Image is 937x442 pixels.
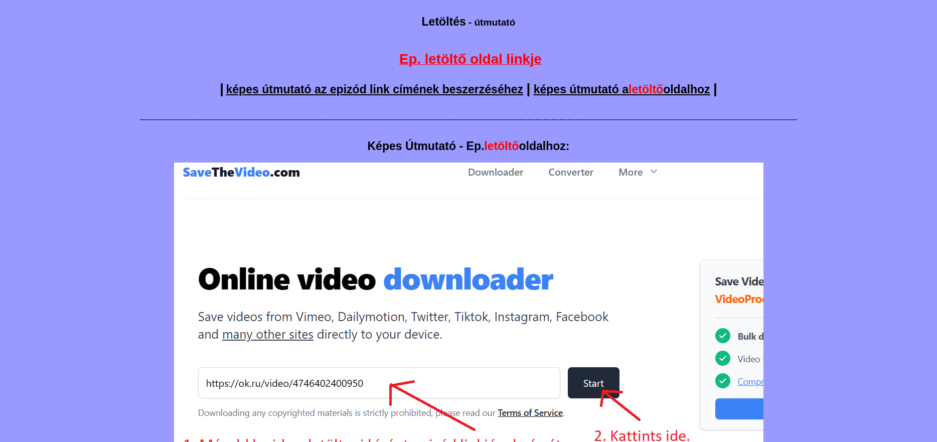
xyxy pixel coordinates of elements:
span: letöltő [484,139,519,153]
big: Letöltés [422,15,466,28]
span: | [713,81,717,96]
small: Képes Útmutató - Ep. oldalhoz: [367,139,569,153]
span: letöltő [629,83,663,96]
a: képes útmutató az epizód link címének beszerzéséhez [226,83,523,96]
span: | [220,81,224,96]
a: Ep. letöltő oldal linkje [399,57,542,65]
span: | [527,81,531,96]
span: - útmutató [468,17,516,28]
span: Ep. letöltő oldal linkje [399,51,542,67]
a: képes útmutató aletöltőoldalhoz [534,83,710,96]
